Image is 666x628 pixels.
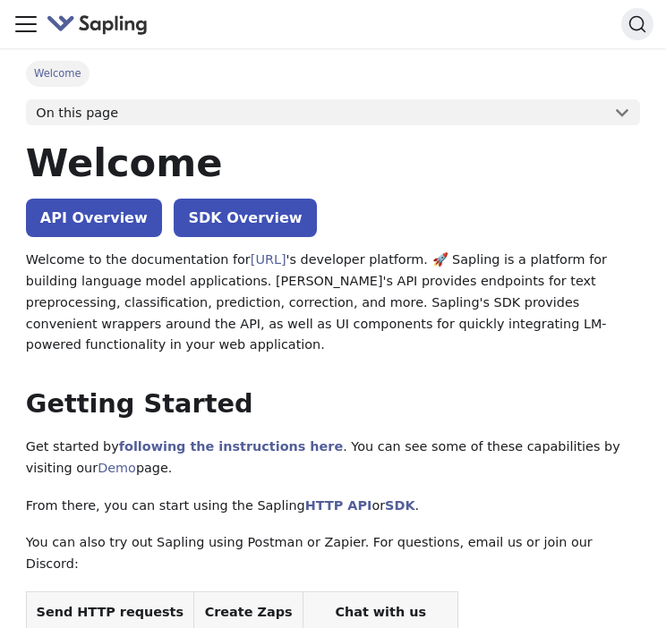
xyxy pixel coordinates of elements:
a: API Overview [26,199,162,237]
a: Demo [98,461,136,475]
button: Search (Ctrl+K) [621,8,653,40]
a: following the instructions here [119,439,343,454]
button: On this page [26,99,640,126]
a: HTTP API [305,498,372,513]
p: Welcome to the documentation for 's developer platform. 🚀 Sapling is a platform for building lang... [26,250,640,356]
a: [URL] [251,252,286,267]
img: Sapling.ai [47,12,149,38]
span: Welcome [26,61,90,86]
p: Get started by . You can see some of these capabilities by visiting our page. [26,437,640,479]
h1: Welcome [26,139,640,187]
p: You can also try out Sapling using Postman or Zapier. For questions, email us or join our Discord: [26,532,640,575]
button: Toggle navigation bar [13,11,39,38]
h2: Getting Started [26,388,640,420]
a: SDK Overview [174,199,316,237]
nav: Breadcrumbs [26,61,640,86]
a: Sapling.ai [47,12,155,38]
a: SDK [385,498,414,513]
p: From there, you can start using the Sapling or . [26,496,640,517]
